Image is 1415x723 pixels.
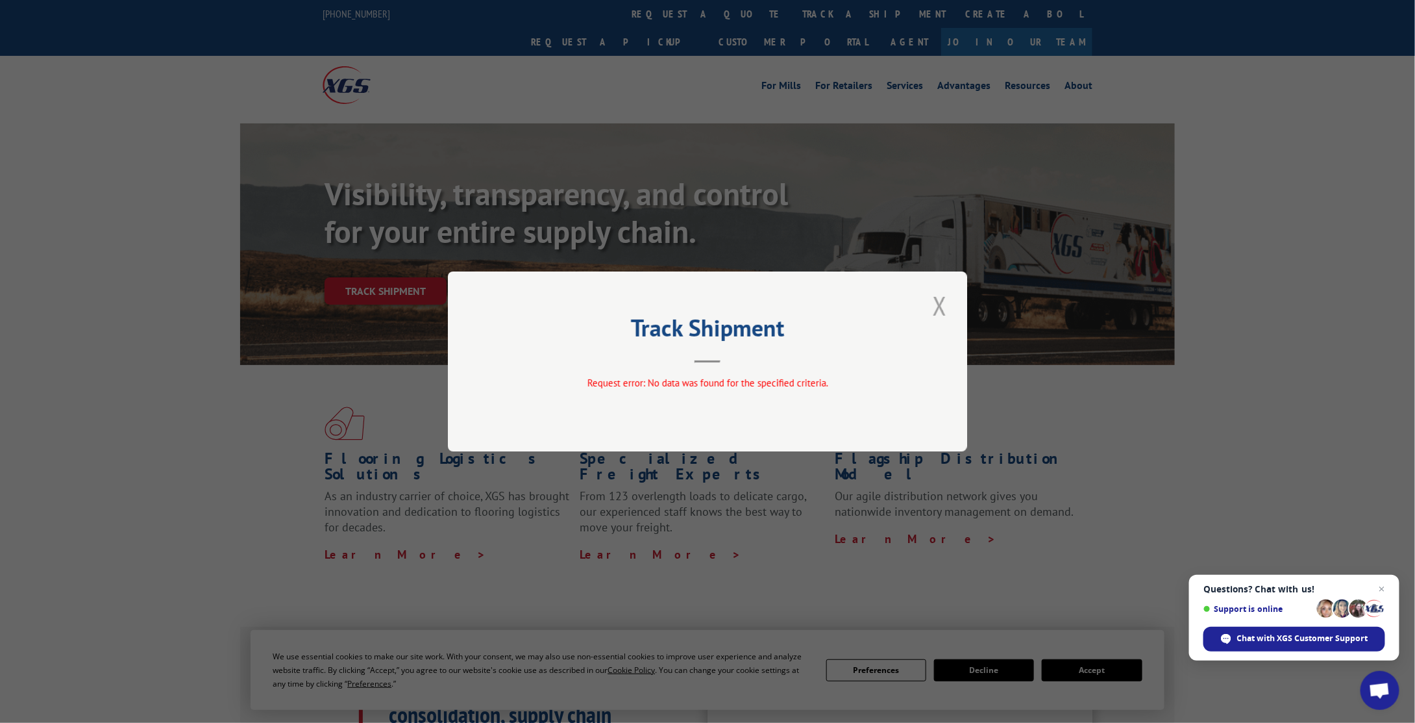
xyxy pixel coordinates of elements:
[1203,627,1385,652] span: Chat with XGS Customer Support
[1203,584,1385,594] span: Questions? Chat with us!
[587,377,828,389] span: Request error: No data was found for the specified criteria.
[1237,633,1368,644] span: Chat with XGS Customer Support
[513,319,902,344] h2: Track Shipment
[1360,671,1399,710] a: Open chat
[1203,604,1312,614] span: Support is online
[929,288,951,323] button: Close modal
